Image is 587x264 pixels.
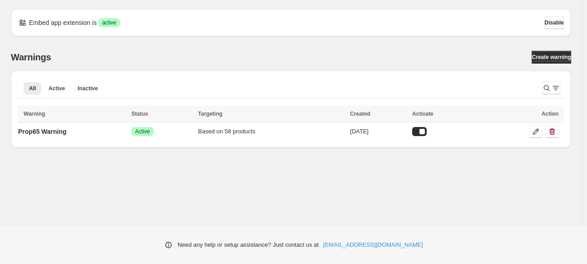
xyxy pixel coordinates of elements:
[532,51,571,64] a: Create warning
[18,124,67,139] a: Prop65 Warning
[29,85,36,92] span: All
[29,18,96,27] p: Embed app extension is
[131,111,148,117] span: Status
[135,128,150,135] span: Active
[18,127,67,136] p: Prop65 Warning
[542,82,560,94] button: Search and filter results
[542,111,558,117] span: Action
[544,16,564,29] button: Disable
[198,111,222,117] span: Targeting
[350,111,370,117] span: Created
[350,127,407,136] div: [DATE]
[11,52,51,63] h2: Warnings
[323,240,423,249] a: [EMAIL_ADDRESS][DOMAIN_NAME]
[412,111,433,117] span: Activate
[544,19,564,26] span: Disable
[102,19,116,26] span: active
[198,127,345,136] div: Based on 58 products
[532,54,571,61] span: Create warning
[77,85,98,92] span: Inactive
[24,111,45,117] span: Warning
[48,85,65,92] span: Active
